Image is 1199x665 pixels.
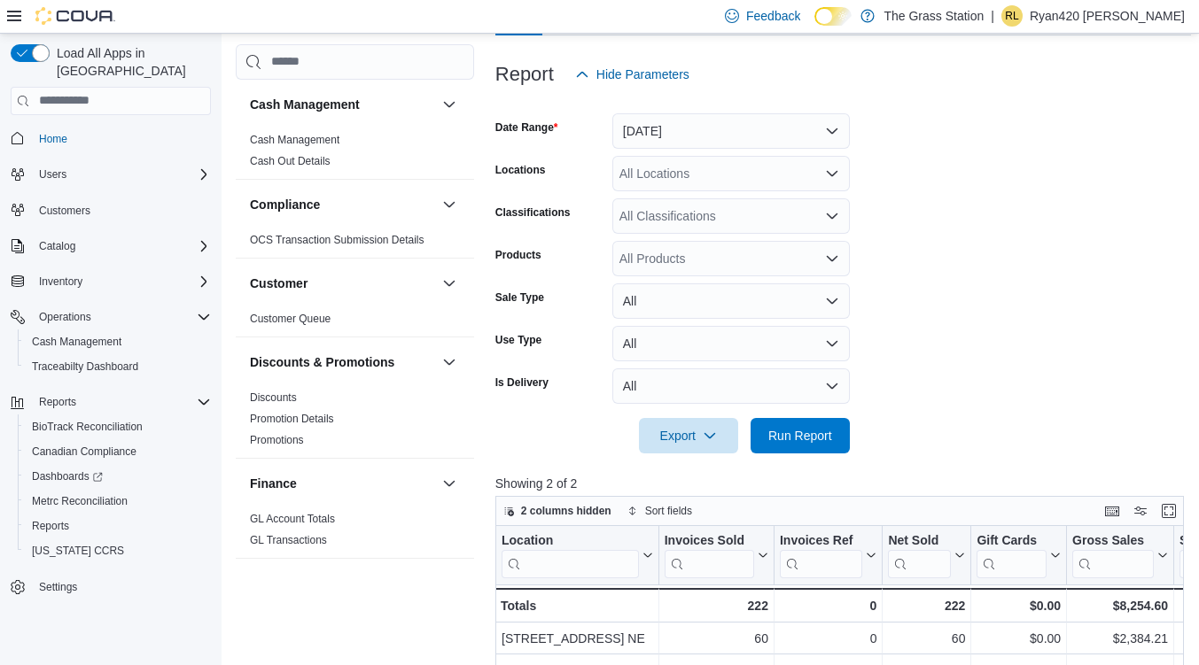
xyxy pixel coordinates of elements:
[32,544,124,558] span: [US_STATE] CCRS
[780,595,876,616] div: 0
[746,7,800,25] span: Feedback
[495,475,1191,492] p: Showing 2 of 2
[825,166,839,181] button: Open list of options
[250,391,297,404] a: Discounts
[236,229,474,258] div: Compliance
[25,491,211,512] span: Metrc Reconciliation
[751,418,850,453] button: Run Report
[25,356,145,377] a: Traceabilty Dashboard
[250,96,435,113] button: Cash Management
[250,353,394,371] h3: Discounts & Promotions
[495,333,541,347] label: Use Type
[32,360,138,374] span: Traceabilty Dashboard
[1005,5,1018,27] span: RL
[888,532,965,577] button: Net Sold
[780,532,862,549] div: Invoices Ref
[1072,532,1154,549] div: Gross Sales
[39,580,77,594] span: Settings
[236,508,474,558] div: Finance
[18,538,218,563] button: [US_STATE] CCRS
[25,466,211,487] span: Dashboards
[888,532,951,577] div: Net Sold
[1130,500,1151,522] button: Display options
[25,416,150,437] a: BioTrack Reconciliation
[439,94,460,115] button: Cash Management
[250,413,334,425] a: Promotion Details
[32,200,97,221] a: Customers
[888,595,965,616] div: 222
[664,595,767,616] div: 222
[32,236,211,257] span: Catalog
[495,120,558,135] label: Date Range
[39,395,76,409] span: Reports
[25,356,211,377] span: Traceabilty Dashboard
[32,576,211,598] span: Settings
[991,5,994,27] p: |
[495,375,549,390] label: Is Delivery
[250,196,435,213] button: Compliance
[780,628,876,649] div: 0
[250,133,339,147] span: Cash Management
[25,515,76,537] a: Reports
[250,512,335,526] span: GL Account Totals
[50,44,211,80] span: Load All Apps in [GEOGRAPHIC_DATA]
[236,308,474,336] div: Customer
[645,504,692,518] span: Sort fields
[884,5,984,27] p: The Grass Station
[32,164,211,185] span: Users
[612,326,850,361] button: All
[502,532,639,549] div: Location
[977,532,1047,549] div: Gift Cards
[825,251,839,266] button: Open list of options
[439,352,460,373] button: Discounts & Promotions
[888,628,965,649] div: 60
[250,390,297,405] span: Discounts
[250,233,424,247] span: OCS Transaction Submission Details
[18,414,218,439] button: BioTrack Reconciliation
[250,433,304,447] span: Promotions
[1072,532,1154,577] div: Gross Sales
[250,533,327,547] span: GL Transactions
[32,519,69,533] span: Reports
[250,312,331,326] span: Customer Queue
[25,540,211,561] span: Washington CCRS
[250,575,435,592] button: Inventory
[888,532,951,549] div: Net Sold
[501,595,653,616] div: Totals
[439,273,460,294] button: Customer
[32,469,103,483] span: Dashboards
[32,236,82,257] button: Catalog
[495,290,544,305] label: Sale Type
[32,128,74,150] a: Home
[32,271,90,292] button: Inventory
[32,271,211,292] span: Inventory
[32,494,128,508] span: Metrc Reconciliation
[250,234,424,246] a: OCS Transaction Submission Details
[25,491,135,512] a: Metrc Reconciliation
[250,513,335,525] a: GL Account Totals
[612,368,850,404] button: All
[568,57,697,92] button: Hide Parameters
[496,500,619,522] button: 2 columns hidden
[32,576,84,598] a: Settings
[977,595,1061,616] div: $0.00
[439,573,460,594] button: Inventory
[25,466,110,487] a: Dashboards
[495,163,546,177] label: Locations
[39,204,90,218] span: Customers
[780,532,876,577] button: Invoices Ref
[814,7,852,26] input: Dark Mode
[780,532,862,577] div: Invoices Ref
[32,164,74,185] button: Users
[4,234,218,259] button: Catalog
[250,475,435,492] button: Finance
[1158,500,1180,522] button: Enter fullscreen
[4,197,218,223] button: Customers
[250,96,360,113] h3: Cash Management
[612,283,850,319] button: All
[1072,595,1168,616] div: $8,254.60
[32,420,143,434] span: BioTrack Reconciliation
[1030,5,1185,27] p: Ryan420 [PERSON_NAME]
[25,441,211,462] span: Canadian Compliance
[977,532,1061,577] button: Gift Cards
